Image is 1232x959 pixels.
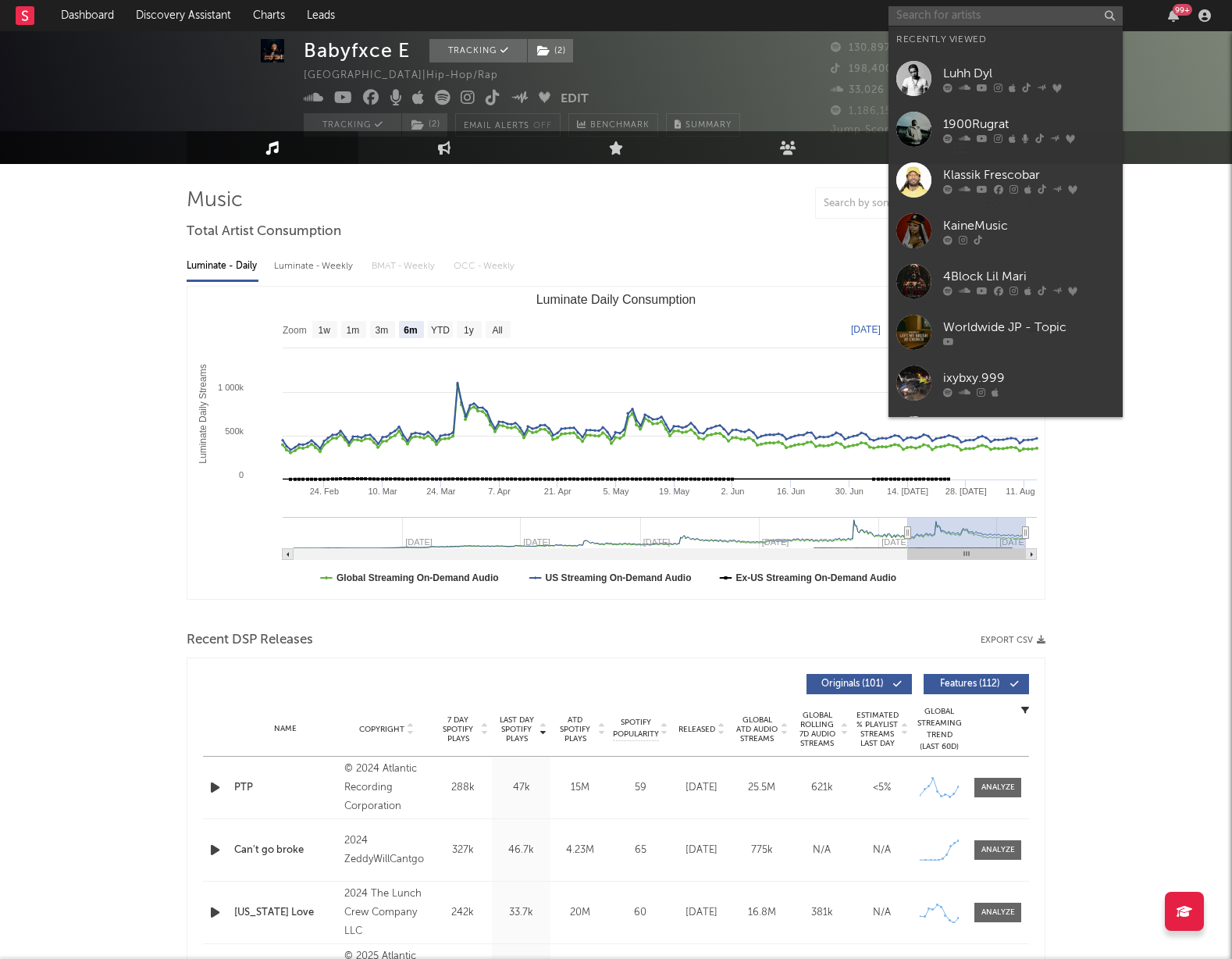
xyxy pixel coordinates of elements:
[613,780,668,796] div: 59
[198,364,208,463] text: Luminate Daily Streams
[943,369,1115,387] div: ixybxy.999
[590,116,650,135] span: Benchmark
[234,905,336,921] a: [US_STATE] Love
[817,679,888,689] span: Originals ( 101 )
[856,843,908,858] div: N/A
[218,383,244,392] text: 1 000k
[856,711,899,748] span: Estimated % Playlist Streams Last Day
[831,85,885,95] span: 33,026
[496,843,547,858] div: 46.7k
[888,155,1123,205] a: Klassik Frescobar
[554,715,596,743] span: ATD Spotify Plays
[981,636,1045,645] button: Export CSV
[344,760,429,816] div: © 2024 Atlantic Recording Corporation
[999,537,1027,547] text: [DATE]
[659,487,690,496] text: 19. May
[888,358,1123,408] a: ixybxy.999
[234,723,336,735] div: Name
[344,832,429,869] div: 2024 ZeddyWillCantgo
[528,39,573,62] button: (2)
[283,325,307,336] text: Zoom
[831,43,891,53] span: 130,897
[239,470,244,479] text: 0
[831,64,892,74] span: 198,400
[310,487,339,496] text: 24. Feb
[613,905,668,921] div: 60
[568,113,658,137] a: Benchmark
[544,487,571,496] text: 21. Apr
[359,725,404,734] span: Copyright
[943,267,1115,286] div: 4Block Lil Mari
[675,905,728,921] div: [DATE]
[455,113,561,137] button: Email AlertsOff
[943,64,1115,83] div: Luhh Dyl
[735,715,778,743] span: Global ATD Audio Streams
[554,843,605,858] div: 4.23M
[533,122,552,130] em: Off
[924,674,1029,694] button: Features(112)
[896,30,1115,49] div: Recently Viewed
[934,679,1006,689] span: Features ( 112 )
[796,711,839,748] span: Global Rolling 7D Audio Streams
[536,293,696,306] text: Luminate Daily Consumption
[496,715,537,743] span: Last Day Spotify Plays
[736,572,897,583] text: Ex-US Streaming On-Demand Audio
[943,115,1115,134] div: 1900Rugrat
[546,572,692,583] text: US Streaming On-Demand Audio
[492,325,502,336] text: All
[464,325,474,336] text: 1y
[831,125,923,135] span: Jump Score: 79.0
[806,674,912,694] button: Originals(101)
[496,780,547,796] div: 47k
[943,318,1115,337] div: Worldwide JP - Topic
[613,843,668,858] div: 65
[603,487,629,496] text: 5. May
[496,905,547,921] div: 33.7k
[404,325,417,336] text: 6m
[368,487,397,496] text: 10. Mar
[426,487,456,496] text: 24. Mar
[429,39,527,62] button: Tracking
[816,198,981,210] input: Search by song name or URL
[437,905,488,921] div: 242k
[1173,4,1192,16] div: 99 +
[1168,9,1179,22] button: 99+
[916,706,963,753] div: Global Streaming Trend (Last 60D)
[735,780,788,796] div: 25.5M
[831,106,992,116] span: 1,186,151 Monthly Listeners
[675,843,728,858] div: [DATE]
[187,631,313,650] span: Recent DSP Releases
[187,287,1045,599] svg: Luminate Daily Consumption
[554,780,605,796] div: 15M
[888,307,1123,358] a: Worldwide JP - Topic
[888,205,1123,256] a: KaineMusic
[304,66,516,85] div: [GEOGRAPHIC_DATA] | Hip-Hop/Rap
[561,90,589,109] button: Edit
[187,253,258,280] div: Luminate - Daily
[856,905,908,921] div: N/A
[234,843,336,858] div: Can't go broke
[336,572,499,583] text: Global Streaming On-Demand Audio
[554,905,605,921] div: 20M
[888,104,1123,155] a: 1900Rugrat
[1006,487,1034,496] text: 11. Aug
[437,843,488,858] div: 327k
[304,39,410,62] div: Babyfxce E
[887,487,928,496] text: 14. [DATE]
[945,487,987,496] text: 28. [DATE]
[777,487,805,496] text: 16. Jun
[347,325,360,336] text: 1m
[402,113,447,137] button: (2)
[678,725,715,734] span: Released
[835,487,863,496] text: 30. Jun
[888,53,1123,104] a: Luhh Dyl
[437,780,488,796] div: 288k
[234,780,336,796] a: PTP
[721,487,744,496] text: 2. Jun
[735,843,788,858] div: 775k
[437,715,479,743] span: 7 Day Spotify Plays
[735,905,788,921] div: 16.8M
[856,780,908,796] div: <5%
